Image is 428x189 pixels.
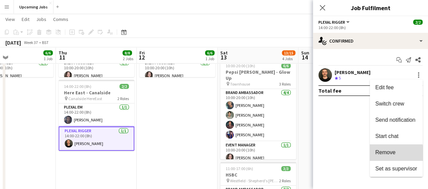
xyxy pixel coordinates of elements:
button: Set as supervisor [370,161,423,177]
span: Remove [375,149,396,155]
button: Switch crew [370,96,423,112]
span: Set as supervisor [375,166,417,171]
span: Send notification [375,117,415,123]
button: Remove [370,144,423,161]
span: Switch crew [375,101,404,107]
button: Send notification [370,112,423,128]
button: Edit fee [370,79,423,96]
button: Start chat [370,128,423,144]
span: Start chat [375,133,398,139]
span: Edit fee [375,85,393,90]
